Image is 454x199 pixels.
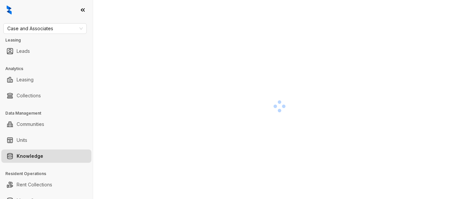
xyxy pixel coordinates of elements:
li: Rent Collections [1,178,91,191]
span: Case and Associates [7,24,83,34]
h3: Leasing [5,37,93,43]
a: Leasing [17,73,34,86]
img: logo [7,5,12,15]
a: Communities [17,118,44,131]
h3: Data Management [5,110,93,116]
li: Collections [1,89,91,102]
a: Knowledge [17,149,43,163]
li: Knowledge [1,149,91,163]
li: Communities [1,118,91,131]
a: Units [17,134,27,147]
li: Leads [1,45,91,58]
a: Collections [17,89,41,102]
li: Leasing [1,73,91,86]
h3: Analytics [5,66,93,72]
li: Units [1,134,91,147]
a: Leads [17,45,30,58]
a: Rent Collections [17,178,52,191]
h3: Resident Operations [5,171,93,177]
